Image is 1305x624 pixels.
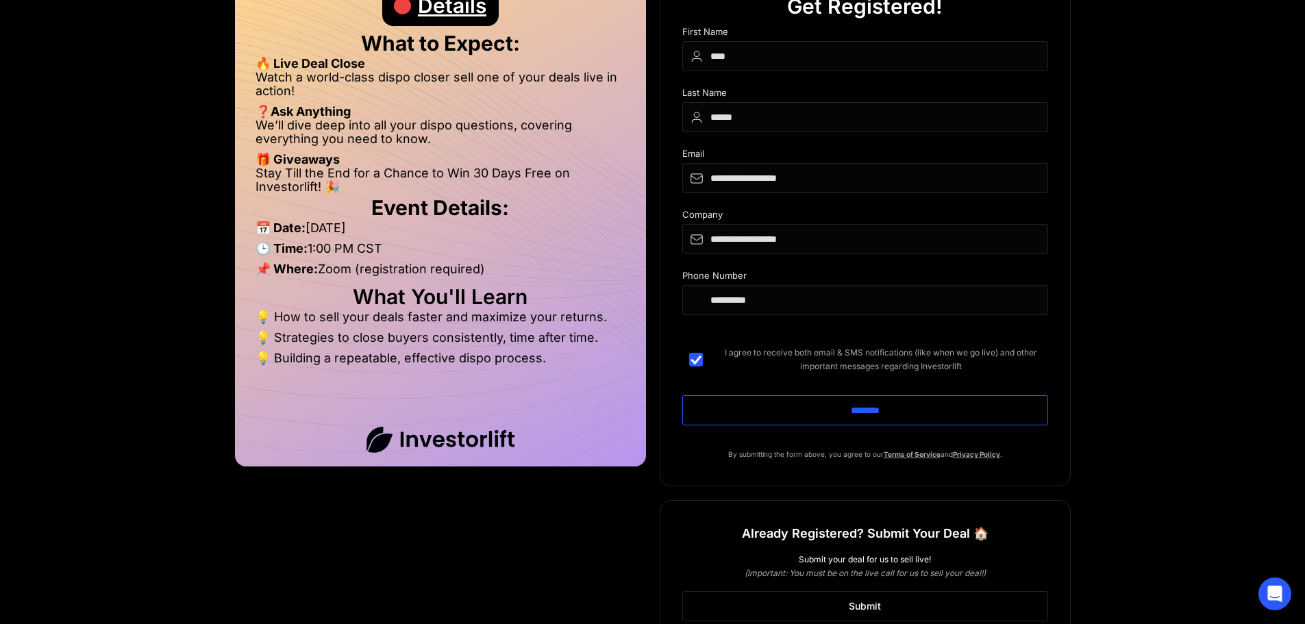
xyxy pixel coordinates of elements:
a: Submit [682,591,1048,621]
li: Zoom (registration required) [256,262,625,283]
li: 💡 How to sell your deals faster and maximize your returns. [256,310,625,331]
span: I agree to receive both email & SMS notifications (like when we go live) and other important mess... [714,346,1048,373]
h1: Already Registered? Submit Your Deal 🏠 [742,521,989,546]
em: (Important: You must be on the live call for us to sell your deal!) [745,568,986,578]
li: Stay Till the End for a Chance to Win 30 Days Free on Investorlift! 🎉 [256,166,625,194]
strong: 🎁 Giveaways [256,152,340,166]
strong: 🕒 Time: [256,241,308,255]
div: Open Intercom Messenger [1258,577,1291,610]
a: Terms of Service [884,450,941,458]
a: Privacy Policy [953,450,1000,458]
li: 💡 Strategies to close buyers consistently, time after time. [256,331,625,351]
div: Submit your deal for us to sell live! [682,553,1048,566]
div: Company [682,210,1048,224]
strong: 📅 Date: [256,221,306,235]
strong: What to Expect: [361,31,520,55]
strong: ❓Ask Anything [256,104,351,118]
li: 1:00 PM CST [256,242,625,262]
div: First Name [682,27,1048,41]
div: Phone Number [682,271,1048,285]
form: DIspo Day Main Form [682,27,1048,447]
div: Last Name [682,88,1048,102]
div: Email [682,149,1048,163]
p: By submitting the form above, you agree to our and . [682,447,1048,461]
li: We’ll dive deep into all your dispo questions, covering everything you need to know. [256,118,625,153]
h2: What You'll Learn [256,290,625,303]
li: 💡 Building a repeatable, effective dispo process. [256,351,625,365]
li: Watch a world-class dispo closer sell one of your deals live in action! [256,71,625,105]
li: [DATE] [256,221,625,242]
strong: 📌 Where: [256,262,318,276]
strong: Event Details: [371,195,509,220]
strong: 🔥 Live Deal Close [256,56,365,71]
